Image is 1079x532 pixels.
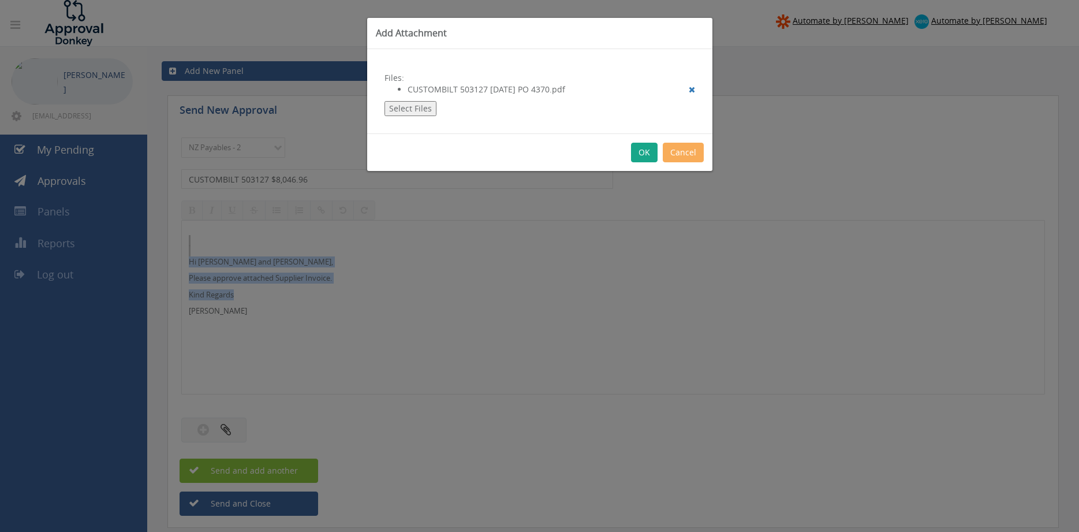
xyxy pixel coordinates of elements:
button: OK [631,143,658,162]
li: CUSTOMBILT 503127 [DATE] PO 4370.pdf [408,84,695,95]
h3: Add Attachment [376,27,704,40]
button: Select Files [384,101,436,116]
button: Cancel [663,143,704,162]
div: Files: [367,49,712,133]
